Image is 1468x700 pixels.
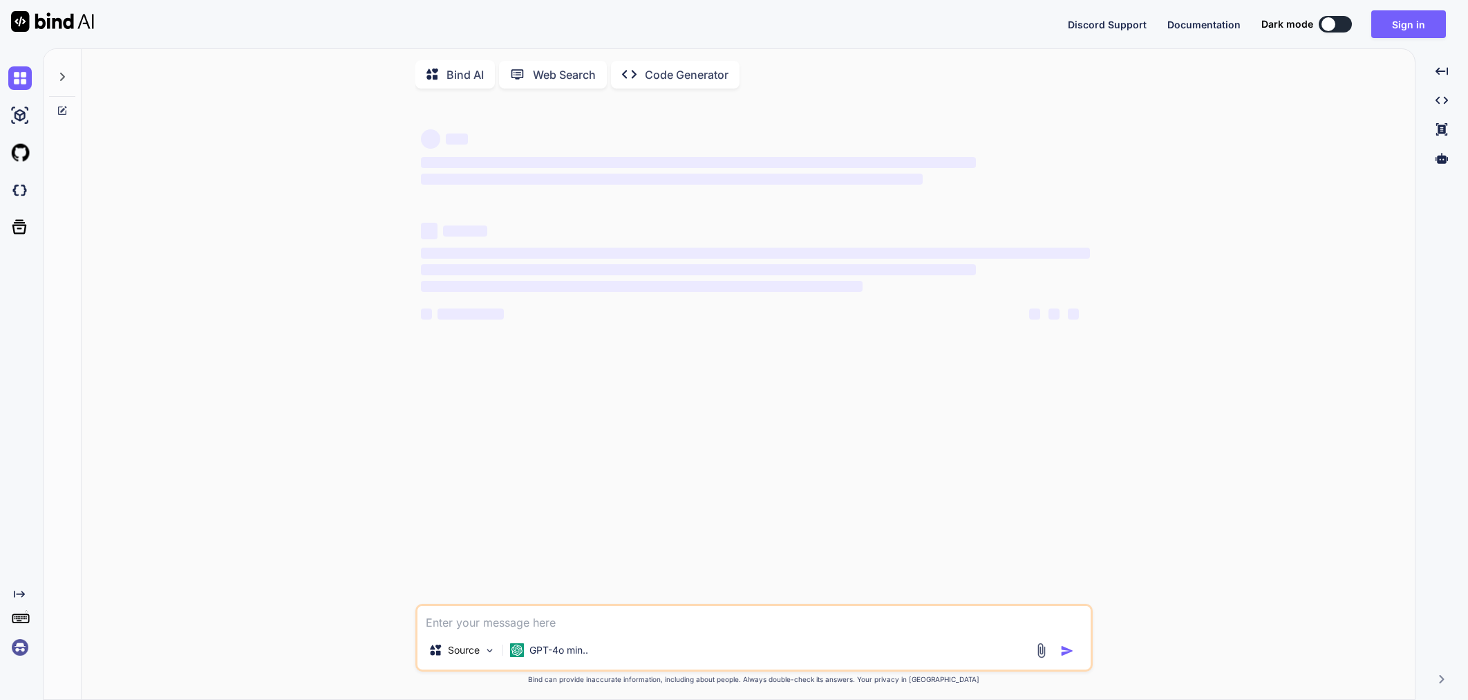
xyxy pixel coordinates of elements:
[8,141,32,165] img: githubLight
[1068,17,1147,32] button: Discord Support
[8,104,32,127] img: ai-studio
[421,174,923,185] span: ‌
[1029,308,1040,320] span: ‌
[446,133,468,145] span: ‌
[421,264,976,275] span: ‌
[421,248,1090,259] span: ‌
[533,66,596,83] p: Web Search
[1167,17,1241,32] button: Documentation
[421,308,432,320] span: ‌
[510,643,524,657] img: GPT-4o mini
[645,66,728,83] p: Code Generator
[484,645,496,656] img: Pick Models
[448,643,480,657] p: Source
[1261,17,1313,31] span: Dark mode
[421,129,440,149] span: ‌
[443,225,487,237] span: ‌
[415,674,1093,685] p: Bind can provide inaccurate information, including about people. Always double-check its answers....
[446,66,484,83] p: Bind AI
[421,281,863,292] span: ‌
[529,643,588,657] p: GPT-4o min..
[1068,19,1147,30] span: Discord Support
[1068,308,1079,320] span: ‌
[1060,644,1074,658] img: icon
[1371,10,1446,38] button: Sign in
[421,157,976,168] span: ‌
[421,223,437,239] span: ‌
[1167,19,1241,30] span: Documentation
[8,636,32,659] img: signin
[1033,643,1049,658] img: attachment
[11,11,94,32] img: Bind AI
[8,178,32,202] img: darkCloudIdeIcon
[1048,308,1060,320] span: ‌
[437,308,504,320] span: ‌
[8,66,32,90] img: chat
